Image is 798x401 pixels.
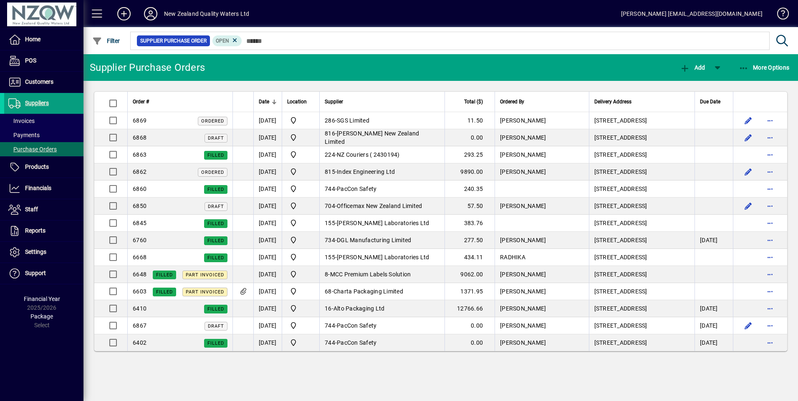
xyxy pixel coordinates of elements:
[763,131,777,144] button: More options
[253,334,282,351] td: [DATE]
[500,97,584,106] div: Ordered By
[186,289,224,295] span: Part Invoiced
[133,97,227,106] div: Order #
[319,300,444,317] td: -
[207,153,224,158] span: Filled
[500,117,546,124] span: [PERSON_NAME]
[330,271,411,278] span: MCC Premium Labels Solution
[319,232,444,249] td: -
[700,97,720,106] span: Due Date
[287,201,314,211] span: Domain Rd
[259,97,269,106] span: Date
[763,233,777,247] button: More options
[444,146,495,163] td: 293.25
[287,252,314,262] span: Domain Rd
[325,203,335,209] span: 704
[25,57,36,64] span: POS
[763,165,777,178] button: More options
[133,254,146,261] span: 6668
[444,249,495,266] td: 434.11
[444,317,495,334] td: 0.00
[253,232,282,249] td: [DATE]
[319,334,444,351] td: -
[771,2,788,29] a: Knowledge Base
[500,168,546,175] span: [PERSON_NAME]
[500,288,546,295] span: [PERSON_NAME]
[287,97,307,106] span: Location
[319,317,444,334] td: -
[287,321,314,331] span: Domain Rd
[92,38,120,44] span: Filter
[253,129,282,146] td: [DATE]
[253,198,282,215] td: [DATE]
[763,319,777,332] button: More options
[589,112,694,129] td: [STREET_ADDRESS]
[4,178,83,199] a: Financials
[763,148,777,161] button: More options
[742,131,755,144] button: Edit
[4,263,83,284] a: Support
[253,146,282,163] td: [DATE]
[325,322,335,329] span: 744
[253,163,282,180] td: [DATE]
[137,6,164,21] button: Profile
[589,283,694,300] td: [STREET_ADDRESS]
[133,134,146,141] span: 6868
[319,180,444,198] td: -
[4,50,83,71] a: POS
[589,198,694,215] td: [STREET_ADDRESS]
[319,249,444,266] td: -
[133,168,146,175] span: 6862
[325,185,335,192] span: 744
[325,97,343,106] span: Supplier
[4,157,83,178] a: Products
[444,129,495,146] td: 0.00
[287,97,314,106] div: Location
[319,215,444,232] td: -
[4,242,83,263] a: Settings
[337,117,369,124] span: SGS Limited
[208,135,224,141] span: Draft
[763,216,777,230] button: More options
[4,72,83,93] a: Customers
[4,199,83,220] a: Staff
[253,266,282,283] td: [DATE]
[287,167,314,177] span: Domain Rd
[25,248,46,255] span: Settings
[8,146,57,153] span: Purchase Orders
[24,296,60,302] span: Financial Year
[325,151,335,158] span: 224
[444,266,495,283] td: 9062.00
[500,237,546,243] span: [PERSON_NAME]
[253,249,282,266] td: [DATE]
[680,64,705,71] span: Add
[500,271,546,278] span: [PERSON_NAME]
[253,317,282,334] td: [DATE]
[216,38,229,44] span: Open
[287,218,314,228] span: Domain Rd
[337,254,429,261] span: [PERSON_NAME] Laboratories Ltd
[133,220,146,226] span: 6845
[4,142,83,156] a: Purchase Orders
[325,339,335,346] span: 744
[253,283,282,300] td: [DATE]
[212,35,242,46] mat-chip: Completion Status: Open
[287,150,314,160] span: Domain Rd
[325,271,328,278] span: 8
[337,185,376,192] span: PacCon Safety
[444,334,495,351] td: 0.00
[287,184,314,194] span: Domain Rd
[700,97,728,106] div: Due Date
[25,185,51,191] span: Financials
[25,36,40,43] span: Home
[319,112,444,129] td: -
[444,215,495,232] td: 383.76
[287,286,314,296] span: Domain Rd
[739,64,790,71] span: More Options
[319,266,444,283] td: -
[319,129,444,146] td: -
[133,305,146,312] span: 6410
[678,60,707,75] button: Add
[164,7,249,20] div: New Zealand Quality Waters Ltd
[325,220,335,226] span: 155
